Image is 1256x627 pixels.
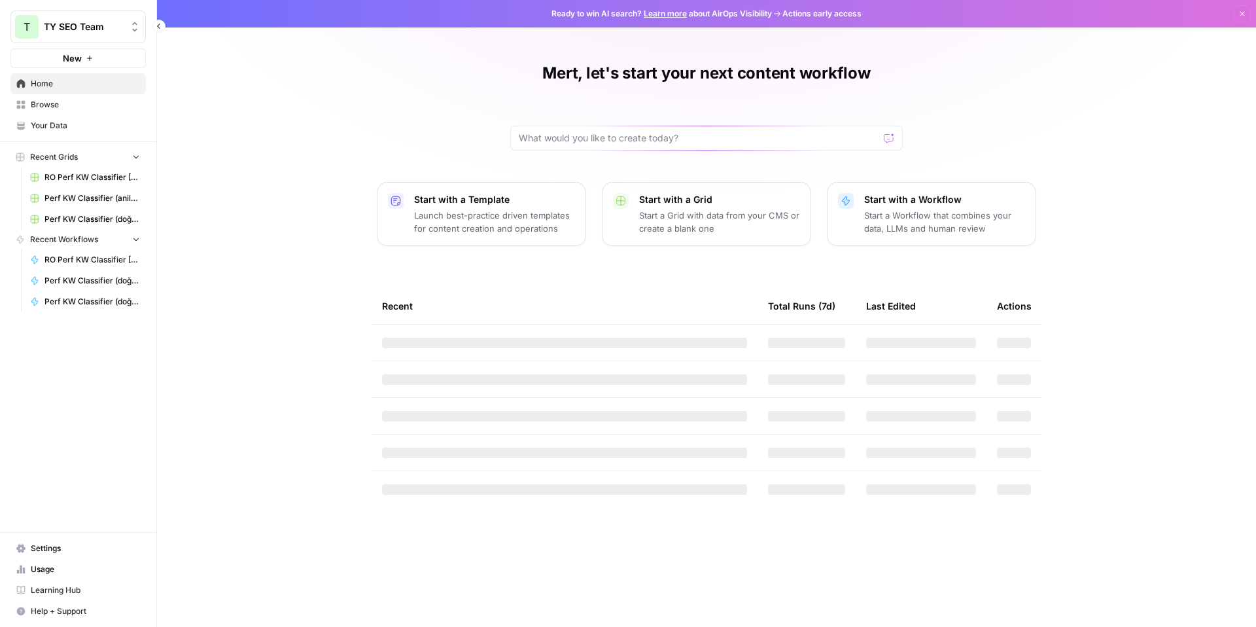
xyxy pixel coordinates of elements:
p: Start with a Template [414,193,575,206]
button: Recent Workflows [10,230,146,249]
span: Recent Grids [30,151,78,163]
button: Start with a TemplateLaunch best-practice driven templates for content creation and operations [377,182,586,246]
div: Total Runs (7d) [768,288,835,324]
span: Home [31,78,140,90]
span: RO Perf KW Classifier [Anil] [44,254,140,266]
a: Perf KW Classifier (doğuş & mert & Anıl edition for [GEOGRAPHIC_DATA]) [24,291,146,312]
a: Perf KW Classifier (doğuş & mert & Anıl edition for [GEOGRAPHIC_DATA]) [24,209,146,230]
p: Start with a Workflow [864,193,1025,206]
a: Perf KW Classifier (anil&mert cuma günü sonu AR) [24,188,146,209]
a: Perf KW Classifier (doğuş & mert & Anıl edition for AR) [24,270,146,291]
button: Recent Grids [10,147,146,167]
a: Browse [10,94,146,115]
a: Learn more [644,9,687,18]
p: Start a Workflow that combines your data, LLMs and human review [864,209,1025,235]
input: What would you like to create today? [519,132,879,145]
span: Actions early access [782,8,862,20]
span: New [63,52,82,65]
a: Learning Hub [10,580,146,601]
button: Start with a GridStart a Grid with data from your CMS or create a blank one [602,182,811,246]
a: Usage [10,559,146,580]
button: Help + Support [10,601,146,622]
a: RO Perf KW Classifier [Anil] [24,249,146,270]
a: Home [10,73,146,94]
span: RO Perf KW Classifier [Anil] Grid [44,171,140,183]
span: Browse [31,99,140,111]
a: Your Data [10,115,146,136]
span: Perf KW Classifier (doğuş & mert & Anıl edition for [GEOGRAPHIC_DATA]) [44,296,140,308]
span: T [24,19,30,35]
span: Usage [31,564,140,575]
span: Perf KW Classifier (doğuş & mert & Anıl edition for [GEOGRAPHIC_DATA]) [44,213,140,225]
span: Help + Support [31,605,140,617]
button: Start with a WorkflowStart a Workflow that combines your data, LLMs and human review [827,182,1036,246]
button: New [10,48,146,68]
p: Launch best-practice driven templates for content creation and operations [414,209,575,235]
a: RO Perf KW Classifier [Anil] Grid [24,167,146,188]
p: Start with a Grid [639,193,800,206]
div: Last Edited [866,288,916,324]
button: Workspace: TY SEO Team [10,10,146,43]
span: TY SEO Team [44,20,123,33]
span: Recent Workflows [30,234,98,245]
span: Perf KW Classifier (anil&mert cuma günü sonu AR) [44,192,140,204]
a: Settings [10,538,146,559]
p: Start a Grid with data from your CMS or create a blank one [639,209,800,235]
span: Your Data [31,120,140,132]
span: Learning Hub [31,584,140,596]
span: Ready to win AI search? about AirOps Visibility [551,8,772,20]
div: Actions [997,288,1032,324]
span: Perf KW Classifier (doğuş & mert & Anıl edition for AR) [44,275,140,287]
span: Settings [31,543,140,554]
h1: Mert, let's start your next content workflow [542,63,870,84]
div: Recent [382,288,747,324]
